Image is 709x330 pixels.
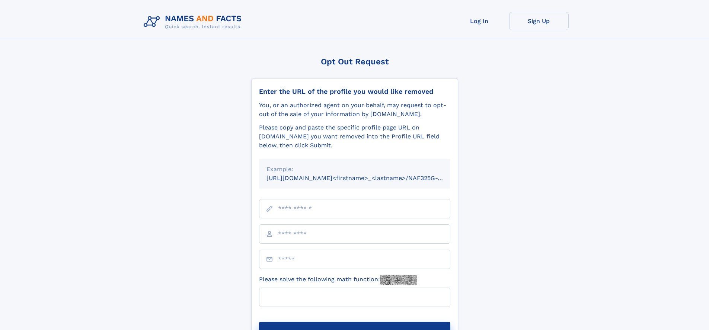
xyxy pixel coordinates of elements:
[266,174,464,182] small: [URL][DOMAIN_NAME]<firstname>_<lastname>/NAF325G-xxxxxxxx
[259,275,417,285] label: Please solve the following math function:
[450,12,509,30] a: Log In
[141,12,248,32] img: Logo Names and Facts
[266,165,443,174] div: Example:
[259,101,450,119] div: You, or an authorized agent on your behalf, may request to opt-out of the sale of your informatio...
[251,57,458,66] div: Opt Out Request
[259,123,450,150] div: Please copy and paste the specific profile page URL on [DOMAIN_NAME] you want removed into the Pr...
[509,12,569,30] a: Sign Up
[259,87,450,96] div: Enter the URL of the profile you would like removed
